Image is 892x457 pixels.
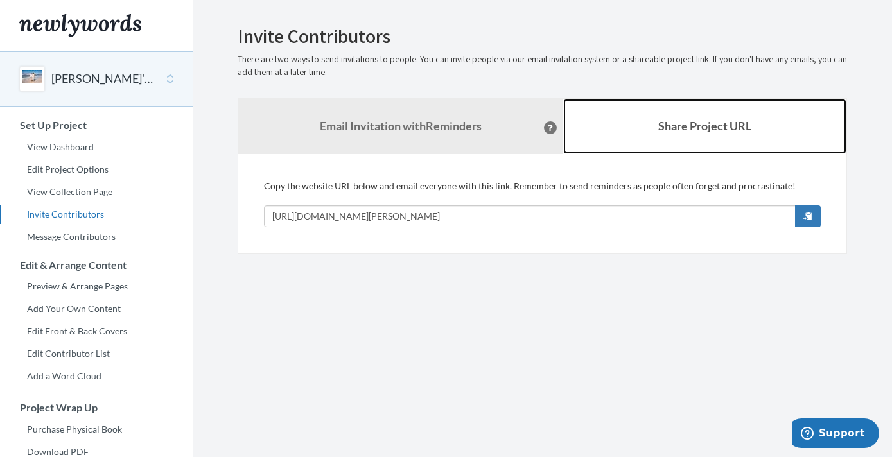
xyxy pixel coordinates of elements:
div: Copy the website URL below and email everyone with this link. Remember to send reminders as peopl... [264,180,821,227]
h3: Project Wrap Up [1,402,193,413]
img: Newlywords logo [19,14,141,37]
button: [PERSON_NAME]'s 70th Birthday [51,71,155,87]
p: There are two ways to send invitations to people. You can invite people via our email invitation ... [238,53,847,79]
h3: Edit & Arrange Content [1,259,193,271]
b: Share Project URL [658,119,751,133]
strong: Email Invitation with Reminders [320,119,482,133]
iframe: Opens a widget where you can chat to one of our agents [792,418,879,451]
h3: Set Up Project [1,119,193,131]
h2: Invite Contributors [238,26,847,47]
